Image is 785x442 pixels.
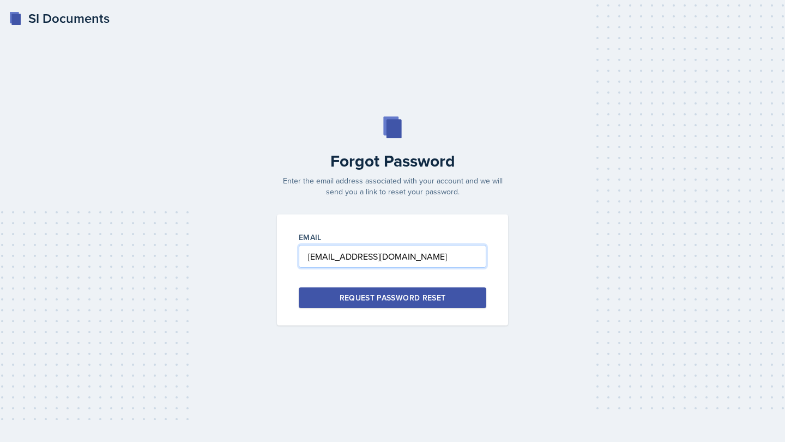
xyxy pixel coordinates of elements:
[299,232,322,243] label: Email
[270,151,515,171] h2: Forgot Password
[9,9,110,28] a: SI Documents
[299,245,486,268] input: Email
[299,287,486,308] button: Request Password Reset
[340,292,446,303] div: Request Password Reset
[270,175,515,197] p: Enter the email address associated with your account and we will send you a link to reset your pa...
